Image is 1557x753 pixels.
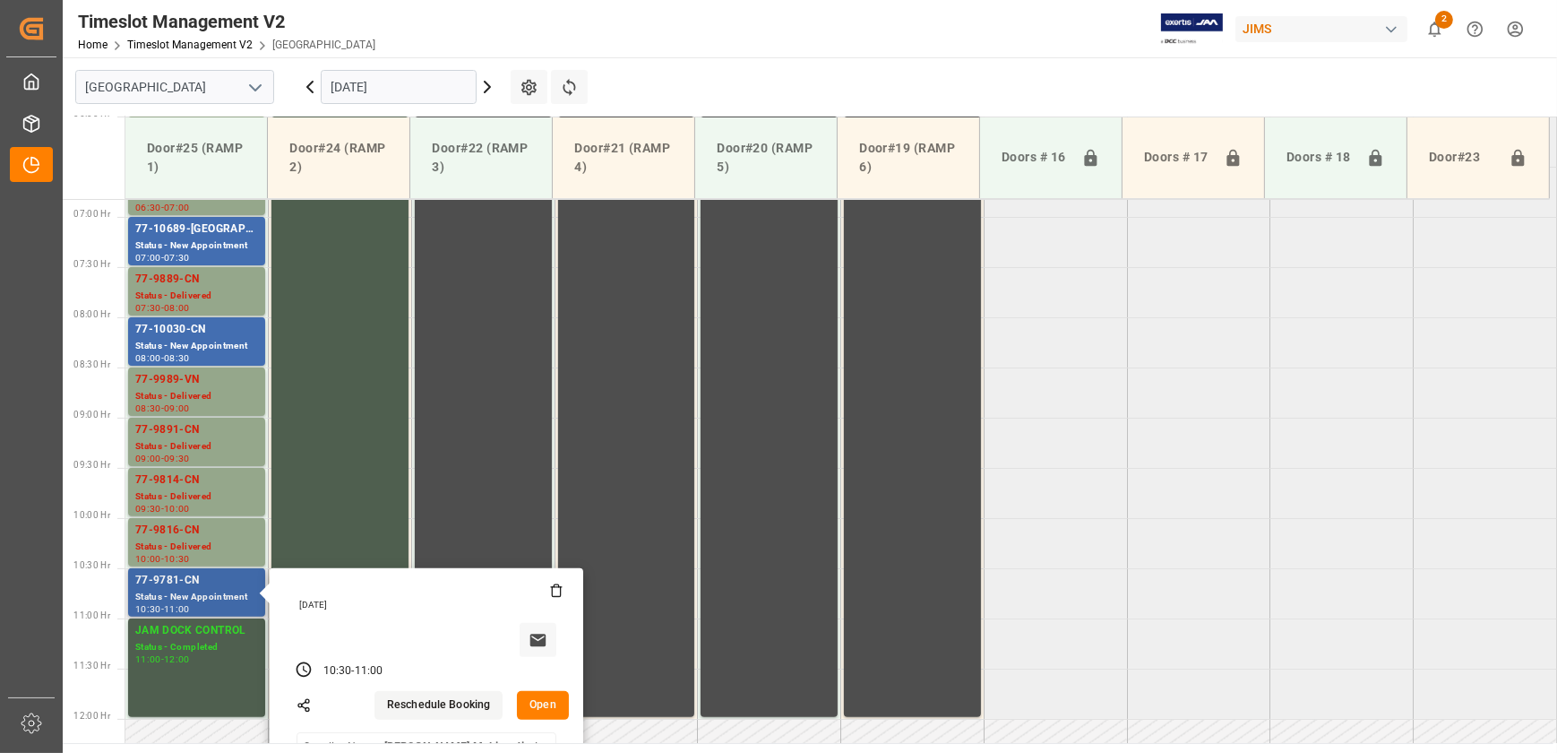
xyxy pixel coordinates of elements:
div: 07:00 [164,203,190,212]
div: Status - New Appointment [135,339,258,354]
span: 10:00 Hr [73,510,110,520]
div: Status - Delivered [135,289,258,304]
div: JAM DOCK CONTROL [135,622,258,640]
span: 07:30 Hr [73,259,110,269]
span: 09:00 Hr [73,410,110,420]
button: Reschedule Booking [374,691,503,720]
div: 09:00 [164,404,190,412]
div: Status - Completed [135,640,258,655]
div: 07:30 [135,304,161,312]
div: 77-9781-CN [135,572,258,590]
div: 77-9816-CN [135,522,258,540]
div: - [161,505,164,513]
div: Doors # 18 [1279,141,1359,175]
div: Status - Delivered [135,389,258,404]
span: 09:30 Hr [73,460,110,470]
div: Doors # 17 [1137,141,1217,175]
div: [DATE] [293,599,563,611]
div: 08:00 [135,354,161,362]
div: 07:00 [135,254,161,262]
div: - [351,663,354,679]
div: - [161,203,164,212]
div: 77-9891-CN [135,421,258,439]
div: 11:00 [135,655,161,663]
input: Type to search/select [75,70,274,104]
div: Status - New Appointment [135,238,258,254]
div: - [161,404,164,412]
div: Door#24 (RAMP 2) [282,132,395,184]
input: DD.MM.YYYY [321,70,477,104]
div: Timeslot Management V2 [78,8,375,35]
div: 77-9989-VN [135,371,258,389]
span: 10:30 Hr [73,560,110,570]
div: Door#21 (RAMP 4) [567,132,680,184]
div: Door#22 (RAMP 3) [425,132,538,184]
a: Timeslot Management V2 [127,39,253,51]
span: 11:00 Hr [73,610,110,620]
div: 08:00 [164,304,190,312]
div: 06:30 [135,203,161,212]
div: 07:30 [164,254,190,262]
button: open menu [241,74,268,101]
div: 09:30 [164,454,190,463]
div: 77-10030-CN [135,321,258,339]
img: Exertis%20JAM%20-%20Email%20Logo.jpg_1722504956.jpg [1161,13,1223,45]
div: Status - Delivered [135,540,258,555]
div: - [161,454,164,463]
div: 10:30 [323,663,352,679]
div: 11:00 [164,605,190,613]
span: 2 [1435,11,1453,29]
div: Status - Delivered [135,489,258,505]
div: 09:00 [135,454,161,463]
div: - [161,354,164,362]
div: Doors # 16 [994,141,1074,175]
span: 07:00 Hr [73,209,110,219]
div: Door#20 (RAMP 5) [710,132,822,184]
div: 12:00 [164,655,190,663]
div: 10:30 [135,605,161,613]
button: JIMS [1235,12,1415,46]
span: 08:30 Hr [73,359,110,369]
div: - [161,555,164,563]
div: 08:30 [135,404,161,412]
div: - [161,254,164,262]
div: Door#25 (RAMP 1) [140,132,253,184]
a: Home [78,39,108,51]
div: 10:00 [164,505,190,513]
div: 77-9814-CN [135,472,258,489]
div: 77-10689-[GEOGRAPHIC_DATA] [135,221,258,238]
div: 09:30 [135,505,161,513]
div: Door#23 [1422,141,1501,175]
div: JIMS [1235,16,1407,42]
div: 08:30 [164,354,190,362]
div: 10:00 [135,555,161,563]
div: - [161,304,164,312]
button: Open [517,691,569,720]
span: 11:30 Hr [73,661,110,671]
div: 77-9889-CN [135,271,258,289]
button: show 2 new notifications [1415,9,1455,49]
div: - [161,655,164,663]
span: 12:00 Hr [73,711,110,721]
div: Status - New Appointment [135,590,258,605]
div: Status - Delivered [135,439,258,454]
div: 11:00 [355,663,383,679]
div: Door#19 (RAMP 6) [852,132,965,184]
button: Help Center [1455,9,1495,49]
div: 10:30 [164,555,190,563]
div: - [161,605,164,613]
span: 08:00 Hr [73,309,110,319]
